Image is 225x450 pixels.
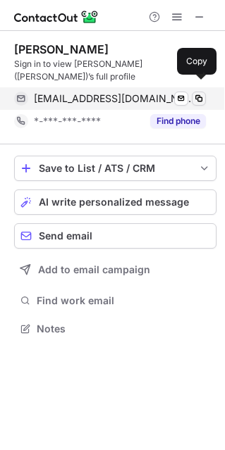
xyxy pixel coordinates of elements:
[14,257,217,282] button: Add to email campaign
[14,223,217,249] button: Send email
[14,58,217,83] div: Sign in to view [PERSON_NAME] ([PERSON_NAME])’s full profile
[34,92,195,105] span: [EMAIL_ADDRESS][DOMAIN_NAME]
[39,196,189,208] span: AI write personalized message
[39,230,92,242] span: Send email
[150,114,206,128] button: Reveal Button
[39,163,192,174] div: Save to List / ATS / CRM
[37,323,211,335] span: Notes
[14,8,99,25] img: ContactOut v5.3.10
[14,42,109,56] div: [PERSON_NAME]
[14,319,217,339] button: Notes
[14,189,217,215] button: AI write personalized message
[38,264,150,275] span: Add to email campaign
[37,294,211,307] span: Find work email
[14,156,217,181] button: save-profile-one-click
[14,291,217,311] button: Find work email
